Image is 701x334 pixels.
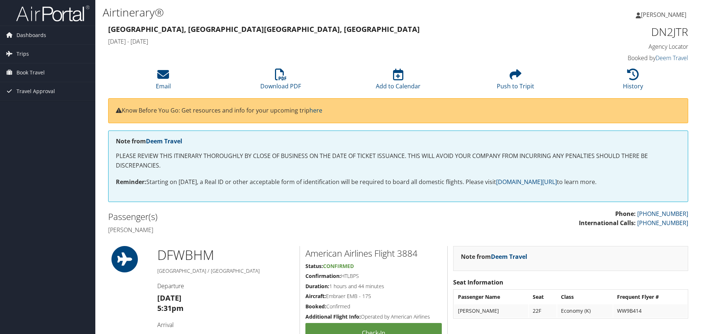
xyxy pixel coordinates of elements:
a: History [623,73,643,90]
strong: Status: [305,263,323,269]
th: Frequent Flyer # [613,290,687,304]
a: Deem Travel [656,54,688,62]
p: PLEASE REVIEW THIS ITINERARY THOROUGHLY BY CLOSE OF BUSINESS ON THE DATE OF TICKET ISSUANCE. THIS... [116,151,680,170]
h1: Airtinerary® [103,5,497,20]
h5: Embraer EMB - 175 [305,293,442,300]
a: Download PDF [260,73,301,90]
strong: Booked: [305,303,326,310]
td: WW9B414 [613,304,687,318]
span: Dashboards [16,26,46,44]
span: Travel Approval [16,82,55,100]
a: Deem Travel [146,137,182,145]
strong: 5:31pm [157,303,184,313]
strong: Note from [461,253,527,261]
h4: Booked by [551,54,688,62]
h4: [PERSON_NAME] [108,226,393,234]
strong: [GEOGRAPHIC_DATA], [GEOGRAPHIC_DATA] [GEOGRAPHIC_DATA], [GEOGRAPHIC_DATA] [108,24,420,34]
span: [PERSON_NAME] [641,11,686,19]
a: here [309,106,322,114]
h4: [DATE] - [DATE] [108,37,540,45]
h2: American Airlines Flight 3884 [305,247,442,260]
strong: International Calls: [579,219,636,227]
td: 22F [529,304,557,318]
strong: Phone: [615,210,636,218]
h5: Confirmed [305,303,442,310]
a: [PHONE_NUMBER] [637,219,688,227]
span: Confirmed [323,263,354,269]
h5: HTLBPS [305,272,442,280]
a: Add to Calendar [376,73,421,90]
a: Push to Tripit [497,73,534,90]
a: [DOMAIN_NAME][URL] [496,178,557,186]
p: Starting on [DATE], a Real ID or other acceptable form of identification will be required to boar... [116,177,680,187]
strong: Note from [116,137,182,145]
th: Passenger Name [454,290,528,304]
span: Book Travel [16,63,45,82]
strong: Seat Information [453,278,503,286]
strong: Aircraft: [305,293,326,300]
strong: Additional Flight Info: [305,313,361,320]
a: Email [156,73,171,90]
h4: Agency Locator [551,43,688,51]
a: Deem Travel [491,253,527,261]
strong: Duration: [305,283,329,290]
h5: Operated by American Airlines [305,313,442,320]
h4: Arrival [157,321,294,329]
td: [PERSON_NAME] [454,304,528,318]
h4: Departure [157,282,294,290]
th: Class [557,290,613,304]
h2: Passenger(s) [108,210,393,223]
img: airportal-logo.png [16,5,89,22]
td: Economy (K) [557,304,613,318]
h5: 1 hours and 44 minutes [305,283,442,290]
h1: DFW BHM [157,246,294,264]
h1: DN2JTR [551,24,688,40]
th: Seat [529,290,557,304]
a: [PERSON_NAME] [636,4,694,26]
strong: Confirmation: [305,272,341,279]
h5: [GEOGRAPHIC_DATA] / [GEOGRAPHIC_DATA] [157,267,294,275]
a: [PHONE_NUMBER] [637,210,688,218]
strong: Reminder: [116,178,146,186]
strong: [DATE] [157,293,181,303]
p: Know Before You Go: Get resources and info for your upcoming trip [116,106,680,115]
span: Trips [16,45,29,63]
